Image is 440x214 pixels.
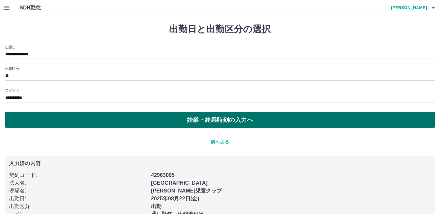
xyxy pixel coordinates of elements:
[5,45,16,50] label: 出勤日
[151,172,174,178] b: 42963005
[9,203,147,210] p: 出勤区分 :
[151,196,199,201] b: 2025年08月22日(金)
[151,204,161,209] b: 出勤
[9,179,147,187] p: 法人名 :
[9,195,147,203] p: 出勤日 :
[9,171,147,179] p: 契約コード :
[5,24,435,35] h1: 出勤日と出勤区分の選択
[151,188,222,193] b: [PERSON_NAME]児童クラブ
[9,161,431,166] p: 入力済の内容
[5,138,435,145] p: 前へ戻る
[151,180,208,186] b: [GEOGRAPHIC_DATA]
[5,88,19,93] label: コメント
[9,187,147,195] p: 現場名 :
[5,112,435,128] button: 始業・終業時刻の入力へ
[5,66,19,71] label: 出勤区分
